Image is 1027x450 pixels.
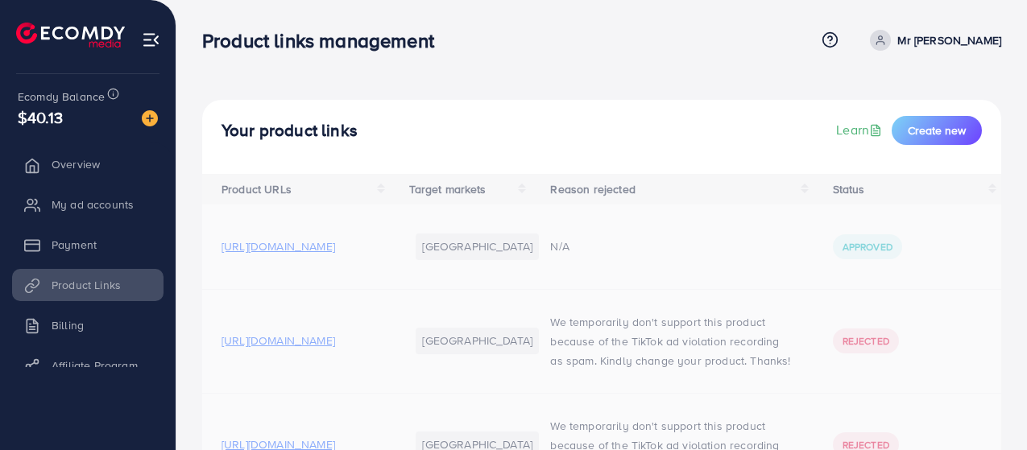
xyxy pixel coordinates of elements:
p: Mr [PERSON_NAME] [897,31,1001,50]
img: image [142,110,158,126]
a: Learn [836,121,885,139]
a: Mr [PERSON_NAME] [863,30,1001,51]
span: Create new [908,122,966,138]
span: $40.13 [18,105,63,129]
h3: Product links management [202,29,447,52]
img: logo [16,23,125,47]
button: Create new [892,116,982,145]
span: Ecomdy Balance [18,89,105,105]
h4: Your product links [222,121,358,141]
img: menu [142,31,160,49]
